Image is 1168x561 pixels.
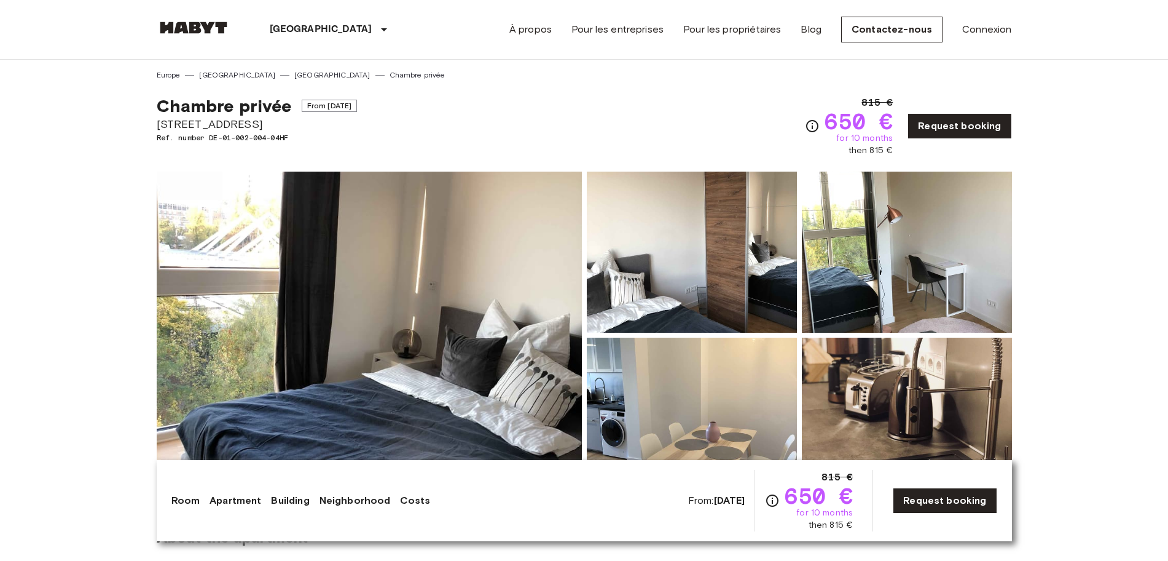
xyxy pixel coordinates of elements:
a: Room [171,493,200,508]
img: Picture of unit DE-01-002-004-04HF [802,338,1012,499]
p: [GEOGRAPHIC_DATA] [270,22,372,37]
a: Request booking [893,488,997,514]
span: 815 € [861,95,893,110]
img: Picture of unit DE-01-002-004-04HF [587,338,797,499]
span: From: [688,494,745,507]
span: 815 € [821,470,853,485]
a: Contactez-nous [841,17,943,42]
a: Pour les propriétaires [683,22,781,37]
a: À propos [509,22,552,37]
img: Marketing picture of unit DE-01-002-004-04HF [157,172,582,499]
span: 650 € [825,110,893,132]
a: Pour les entreprises [571,22,664,37]
span: for 10 months [836,132,893,145]
span: 650 € [785,485,853,507]
b: [DATE] [714,495,745,506]
a: Neighborhood [319,493,391,508]
span: Chambre privée [157,95,292,116]
a: [GEOGRAPHIC_DATA] [294,70,370,81]
a: [GEOGRAPHIC_DATA] [199,70,275,81]
a: Request booking [907,113,1011,139]
svg: Check cost overview for full price breakdown. Please note that discounts apply to new joiners onl... [805,119,820,133]
img: Picture of unit DE-01-002-004-04HF [587,172,797,333]
span: Ref. number DE-01-002-004-04HF [157,132,358,143]
img: Habyt [157,22,230,34]
span: From [DATE] [302,100,358,112]
a: Chambre privée [390,70,445,81]
a: Connexion [962,22,1011,37]
a: Apartment [210,493,261,508]
span: then 815 € [849,145,893,157]
a: Blog [801,22,821,37]
span: then 815 € [809,519,853,531]
a: Building [271,493,309,508]
a: Europe [157,70,181,81]
svg: Check cost overview for full price breakdown. Please note that discounts apply to new joiners onl... [765,493,780,508]
a: Costs [400,493,430,508]
span: for 10 months [796,507,853,519]
img: Picture of unit DE-01-002-004-04HF [802,172,1012,333]
span: [STREET_ADDRESS] [157,116,358,132]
